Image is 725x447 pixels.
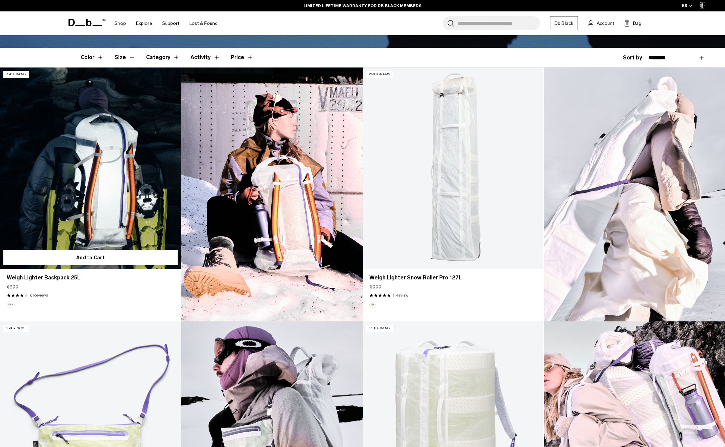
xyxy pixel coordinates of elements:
button: Toggle Filter [81,48,104,67]
a: Weigh Lighter Backpack 25L [7,274,174,282]
button: Aurora [369,302,375,308]
button: Toggle Filter [190,48,220,67]
button: Toggle Filter [115,48,135,67]
span: €999 [369,283,381,290]
a: LIMITED LIFETIME WARRANTY FOR DB BLACK MEMBERS [304,3,421,9]
a: Account [588,19,614,27]
button: Toggle Filter [146,48,180,67]
span: Account [597,20,614,27]
a: Support [162,11,179,35]
span: €399 [7,283,18,290]
span: Bag [633,20,641,27]
button: Toggle Price [231,48,254,67]
a: Shop [115,11,126,35]
a: 1 reviews [393,292,408,298]
a: 6 reviews [30,292,48,298]
a: Explore [136,11,152,35]
button: Aurora [7,302,13,308]
p: 2400 grams [366,71,393,78]
a: Db Black [550,16,578,30]
a: Lost & Found [189,11,218,35]
p: 470 grams [3,71,29,78]
img: Content block image [181,68,363,321]
a: Weigh Lighter Snow Roller Pro 127L [363,68,544,269]
nav: Main Navigation [109,11,223,35]
a: Weigh Lighter Snow Roller Pro 127L [369,274,537,282]
button: Bag [624,19,641,27]
button: Add to Cart [3,250,178,265]
p: 138 grams [3,325,29,332]
p: 1300 grams [366,325,393,332]
img: Content block image [544,68,725,321]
